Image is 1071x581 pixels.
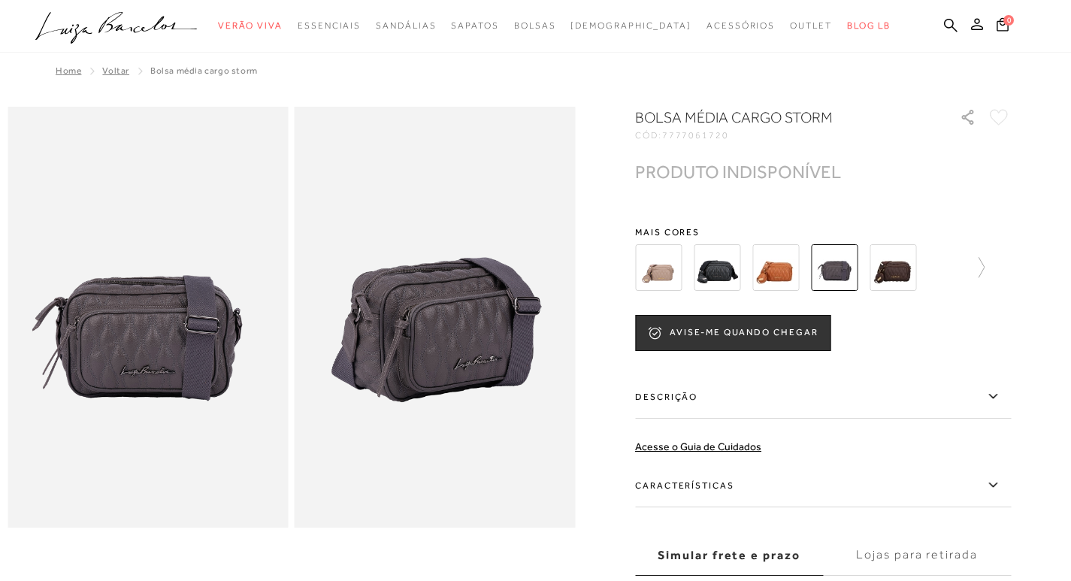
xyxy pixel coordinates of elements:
span: [DEMOGRAPHIC_DATA] [570,20,691,31]
span: 0 [1003,15,1014,26]
span: Acessórios [706,20,775,31]
img: BOLSA CARGO EM COURO CINZA DUMBO MÉDIA [635,244,682,291]
h1: BOLSA MÉDIA CARGO STORM [635,107,917,128]
a: Voltar [102,65,129,76]
a: categoryNavScreenReaderText [376,12,436,40]
span: Sapatos [451,20,498,31]
span: Verão Viva [218,20,283,31]
a: BLOG LB [847,12,891,40]
a: categoryNavScreenReaderText [514,12,556,40]
label: Descrição [635,375,1011,419]
button: AVISE-ME QUANDO CHEGAR [635,315,830,351]
label: Características [635,464,1011,507]
div: PRODUTO INDISPONÍVEL [635,164,841,180]
span: Sandálias [376,20,436,31]
span: Bolsas [514,20,556,31]
span: BLOG LB [847,20,891,31]
a: noSubCategoriesText [570,12,691,40]
img: image [8,107,289,528]
span: Mais cores [635,228,1011,237]
label: Simular frete e prazo [635,535,823,576]
a: Acesse o Guia de Cuidados [635,440,761,452]
a: categoryNavScreenReaderText [218,12,283,40]
a: categoryNavScreenReaderText [706,12,775,40]
span: BOLSA MÉDIA CARGO STORM [150,65,258,76]
span: Essenciais [298,20,361,31]
div: CÓD: [635,131,936,140]
label: Lojas para retirada [823,535,1011,576]
img: BOLSA MÉDIA EM COURO COM MATELASSÊ CAFÉ [870,244,916,291]
button: 0 [992,17,1013,37]
a: categoryNavScreenReaderText [790,12,832,40]
img: BOLSA MÉDIA CARGO CARAMELO [752,244,799,291]
span: 7777061720 [662,130,729,141]
a: Home [56,65,81,76]
a: categoryNavScreenReaderText [451,12,498,40]
span: Outlet [790,20,832,31]
img: BOLSA MÉDIA CARGO STORM [811,244,858,291]
a: categoryNavScreenReaderText [298,12,361,40]
img: BOLSA CARGO EM COURO PRETO MÉDIA [694,244,740,291]
img: image [295,107,576,528]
